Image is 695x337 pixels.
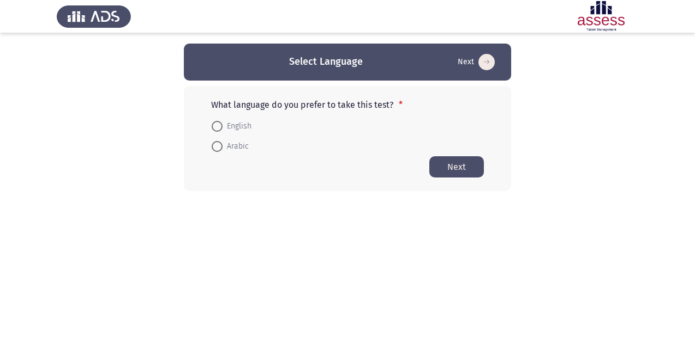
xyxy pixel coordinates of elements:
span: Arabic [223,140,249,153]
button: Start assessment [454,53,498,71]
p: What language do you prefer to take this test? [211,100,484,110]
img: Assessment logo of OCM R1 ASSESS [564,1,638,32]
button: Start assessment [429,156,484,177]
h3: Select Language [289,55,363,69]
img: Assess Talent Management logo [57,1,131,32]
span: English [223,120,251,133]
